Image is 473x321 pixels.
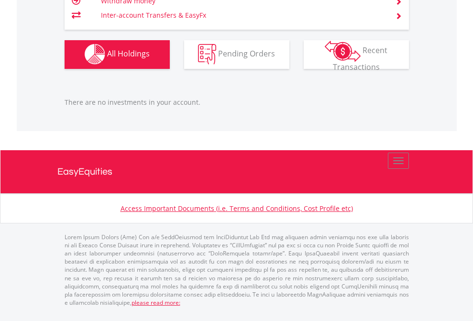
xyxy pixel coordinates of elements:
button: All Holdings [65,40,170,69]
button: Recent Transactions [304,40,409,69]
p: Lorem Ipsum Dolors (Ame) Con a/e SeddOeiusmod tem InciDiduntut Lab Etd mag aliquaen admin veniamq... [65,233,409,307]
p: There are no investments in your account. [65,98,409,107]
img: holdings-wht.png [85,44,105,65]
span: Pending Orders [218,48,275,59]
td: Inter-account Transfers & EasyFx [101,8,384,22]
span: Recent Transactions [333,45,388,72]
a: Access Important Documents (i.e. Terms and Conditions, Cost Profile etc) [121,204,353,213]
img: pending_instructions-wht.png [198,44,216,65]
img: transactions-zar-wht.png [325,41,361,62]
button: Pending Orders [184,40,289,69]
a: please read more: [132,299,180,307]
span: All Holdings [107,48,150,59]
a: EasyEquities [57,150,416,193]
